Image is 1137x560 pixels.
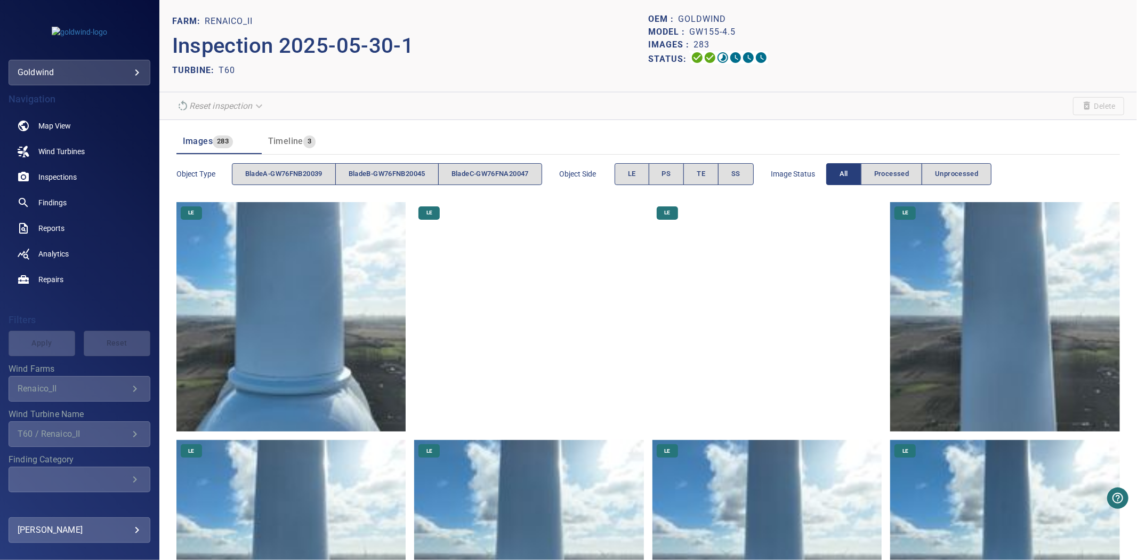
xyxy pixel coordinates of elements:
[755,51,768,64] svg: Classification 0%
[648,51,691,67] p: Status:
[691,51,704,64] svg: Uploading 100%
[729,51,742,64] svg: ML Processing 0%
[935,168,978,180] span: Unprocessed
[349,168,425,180] span: bladeB-GW76FNB20045
[9,421,150,447] div: Wind Turbine Name
[38,172,77,182] span: Inspections
[213,135,233,148] span: 283
[683,163,719,185] button: TE
[716,51,729,64] svg: Selecting 15%
[9,376,150,402] div: Wind Farms
[438,163,542,185] button: bladeC-GW76FNA20047
[9,190,150,215] a: findings noActive
[662,168,671,180] span: PS
[689,26,736,38] p: GW155-4.5
[176,169,232,179] span: Object type
[189,101,252,111] em: Reset inspection
[694,38,709,51] p: 283
[559,169,615,179] span: Object Side
[9,164,150,190] a: inspections noActive
[18,64,141,81] div: goldwind
[658,209,676,217] span: LE
[658,447,676,455] span: LE
[9,215,150,241] a: reports noActive
[9,113,150,139] a: map noActive
[268,136,303,146] span: Timeline
[38,121,71,131] span: Map View
[9,467,150,492] div: Finding Category
[649,163,684,185] button: PS
[9,241,150,267] a: analytics noActive
[38,197,67,208] span: Findings
[718,163,754,185] button: SS
[704,51,716,64] svg: Data Formatted 100%
[183,136,213,146] span: Images
[678,13,726,26] p: Goldwind
[18,522,141,539] div: [PERSON_NAME]
[896,447,915,455] span: LE
[9,365,150,373] label: Wind Farms
[172,97,269,115] div: Reset inspection
[245,168,322,180] span: bladeA-GW76FNB20039
[874,168,909,180] span: Processed
[172,97,269,115] div: Unable to reset the inspection due to its current status
[628,168,636,180] span: LE
[172,15,205,28] p: FARM:
[172,64,219,77] p: TURBINE:
[205,15,253,28] p: Renaico_II
[697,168,705,180] span: TE
[9,60,150,85] div: goldwind
[18,383,128,394] div: Renaico_II
[38,146,85,157] span: Wind Turbines
[840,168,848,180] span: All
[38,249,69,259] span: Analytics
[182,447,200,455] span: LE
[219,64,235,77] p: T60
[896,209,915,217] span: LE
[9,94,150,105] h4: Navigation
[922,163,991,185] button: Unprocessed
[38,223,64,234] span: Reports
[771,169,826,179] span: Image Status
[420,209,439,217] span: LE
[38,274,63,285] span: Repairs
[615,163,649,185] button: LE
[335,163,439,185] button: bladeB-GW76FNB20045
[18,429,128,439] div: T60 / Renaico_II
[648,38,694,51] p: Images :
[9,267,150,292] a: repairs noActive
[52,27,107,37] img: goldwind-logo
[861,163,922,185] button: Processed
[615,163,754,185] div: objectSide
[303,135,316,148] span: 3
[9,315,150,325] h4: Filters
[826,163,992,185] div: imageStatus
[232,163,336,185] button: bladeA-GW76FNB20039
[742,51,755,64] svg: Matching 0%
[731,168,740,180] span: SS
[826,163,861,185] button: All
[9,139,150,164] a: windturbines noActive
[232,163,542,185] div: objectType
[420,447,439,455] span: LE
[451,168,529,180] span: bladeC-GW76FNA20047
[648,26,689,38] p: Model :
[9,455,150,464] label: Finding Category
[648,13,678,26] p: OEM :
[9,410,150,419] label: Wind Turbine Name
[172,30,648,62] p: Inspection 2025-05-30-1
[182,209,200,217] span: LE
